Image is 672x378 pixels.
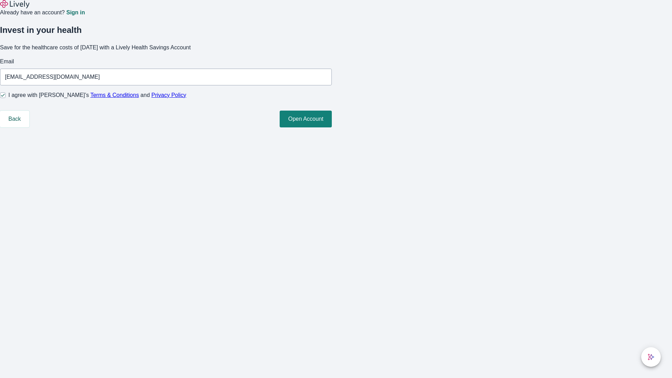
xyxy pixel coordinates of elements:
a: Sign in [66,10,85,15]
button: chat [641,347,661,367]
svg: Lively AI Assistant [647,353,654,360]
button: Open Account [280,111,332,127]
a: Privacy Policy [152,92,187,98]
span: I agree with [PERSON_NAME]’s and [8,91,186,99]
a: Terms & Conditions [90,92,139,98]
